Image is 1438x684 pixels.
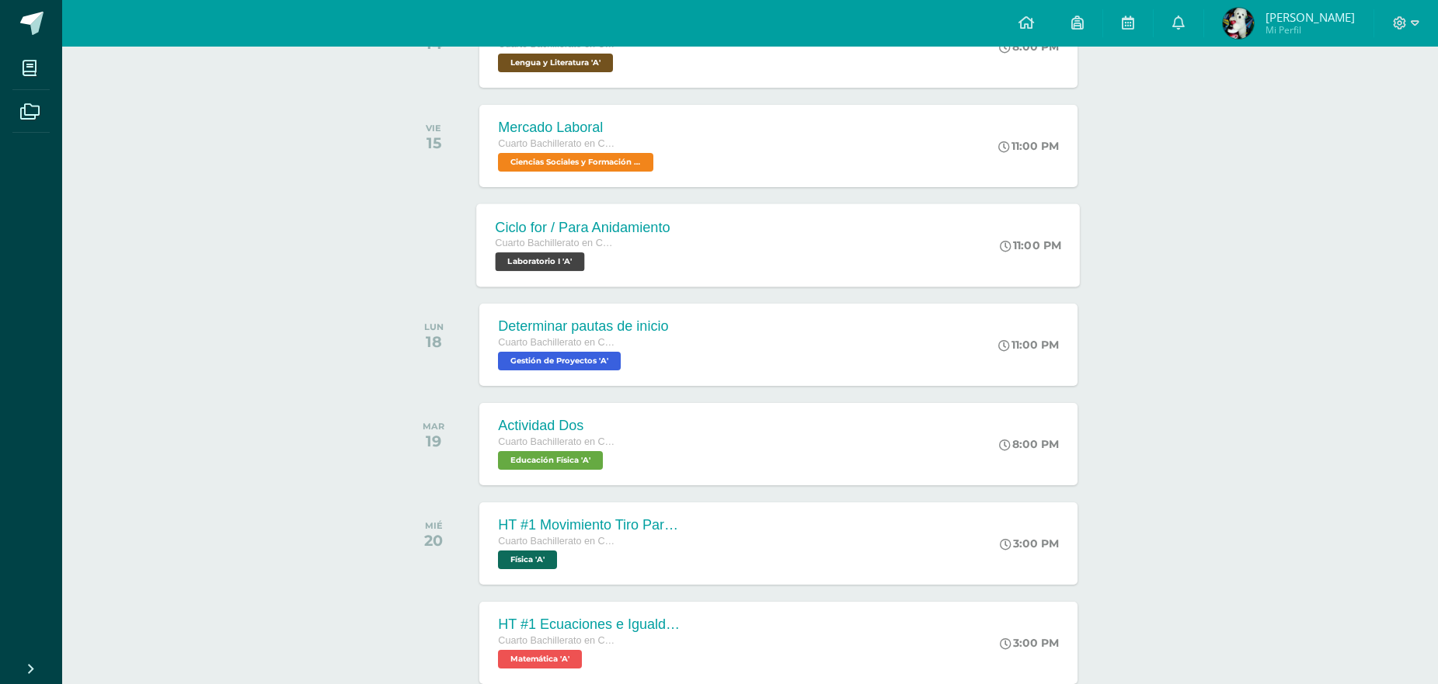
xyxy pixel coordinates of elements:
[498,120,657,136] div: Mercado Laboral
[423,432,444,450] div: 19
[424,520,443,531] div: MIÉ
[1000,536,1059,550] div: 3:00 PM
[426,123,441,134] div: VIE
[498,635,615,646] span: Cuarto Bachillerato en CCLL con Orientación en Computación
[424,531,443,550] div: 20
[1000,636,1059,650] div: 3:00 PM
[498,54,613,72] span: Lengua y Literatura 'A'
[423,421,444,432] div: MAR
[498,153,653,172] span: Ciencias Sociales y Formación Ciudadana 'A'
[1001,238,1062,252] div: 11:00 PM
[498,550,557,569] span: Física 'A'
[1266,23,1355,36] span: Mi Perfil
[498,352,621,370] span: Gestión de Proyectos 'A'
[498,318,668,335] div: Determinar pautas de inicio
[498,536,615,547] span: Cuarto Bachillerato en CCLL con Orientación en Computación
[498,451,603,470] span: Educación Física 'A'
[998,338,1059,352] div: 11:00 PM
[998,139,1059,153] div: 11:00 PM
[496,219,670,235] div: Ciclo for / Para Anidamiento
[424,332,444,351] div: 18
[496,238,614,248] span: Cuarto Bachillerato en CCLL con Orientación en Computación
[498,418,615,434] div: Actividad Dos
[496,252,585,271] span: Laboratorio I 'A'
[498,650,582,668] span: Matemática 'A'
[424,321,444,332] div: LUN
[498,616,684,633] div: HT #1 Ecuaciones e Igualdades
[498,436,615,447] span: Cuarto Bachillerato en CCLL con Orientación en Computación
[1266,9,1355,25] span: [PERSON_NAME]
[498,337,615,348] span: Cuarto Bachillerato en CCLL con Orientación en Computación
[1223,8,1254,39] img: 70015ccc4c082194efa4aa3ae2a158a9.png
[498,138,615,149] span: Cuarto Bachillerato en CCLL con Orientación en Computación
[498,517,684,533] div: HT #1 Movimiento Tiro Parabolico
[426,134,441,152] div: 15
[999,437,1059,451] div: 8:00 PM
